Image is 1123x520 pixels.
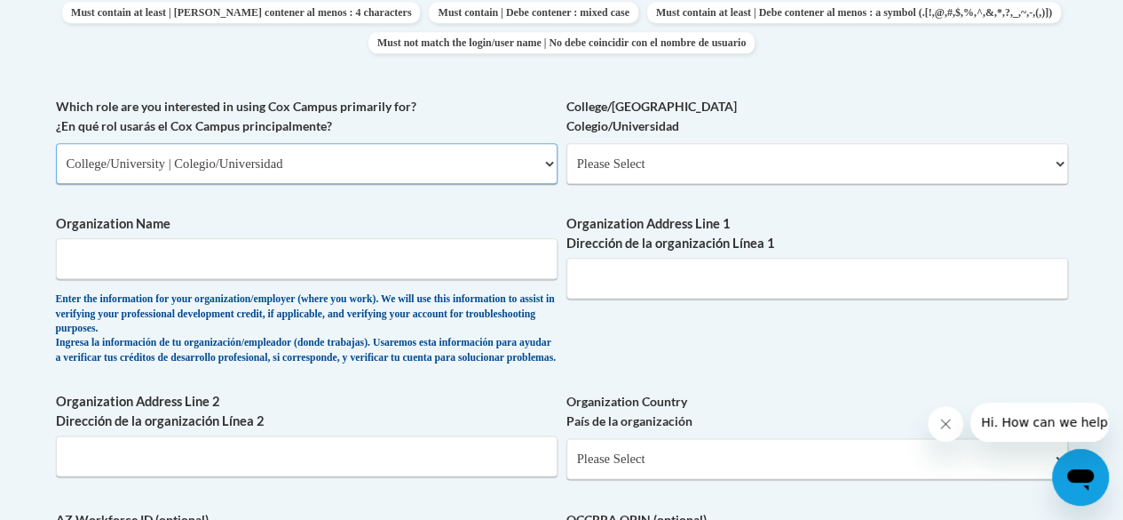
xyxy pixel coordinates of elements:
[56,436,558,476] input: Metadata input
[11,12,144,27] span: Hi. How can we help?
[928,406,963,442] iframe: Close message
[566,214,1068,253] label: Organization Address Line 1 Dirección de la organización Línea 1
[56,238,558,279] input: Metadata input
[56,97,558,136] label: Which role are you interested in using Cox Campus primarily for? ¿En qué rol usarás el Cox Campus...
[566,392,1068,431] label: Organization Country País de la organización
[62,2,420,23] span: Must contain at least | [PERSON_NAME] contener al menos : 4 characters
[566,97,1068,136] label: College/[GEOGRAPHIC_DATA] Colegio/Universidad
[647,2,1061,23] span: Must contain at least | Debe contener al menos : a symbol (.[!,@,#,$,%,^,&,*,?,_,~,-,(,)])
[368,32,755,53] span: Must not match the login/user name | No debe coincidir con el nombre de usuario
[566,258,1068,299] input: Metadata input
[56,392,558,431] label: Organization Address Line 2 Dirección de la organización Línea 2
[429,2,637,23] span: Must contain | Debe contener : mixed case
[56,214,558,234] label: Organization Name
[1052,449,1109,506] iframe: Button to launch messaging window
[56,292,558,365] div: Enter the information for your organization/employer (where you work). We will use this informati...
[970,403,1109,442] iframe: Message from company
